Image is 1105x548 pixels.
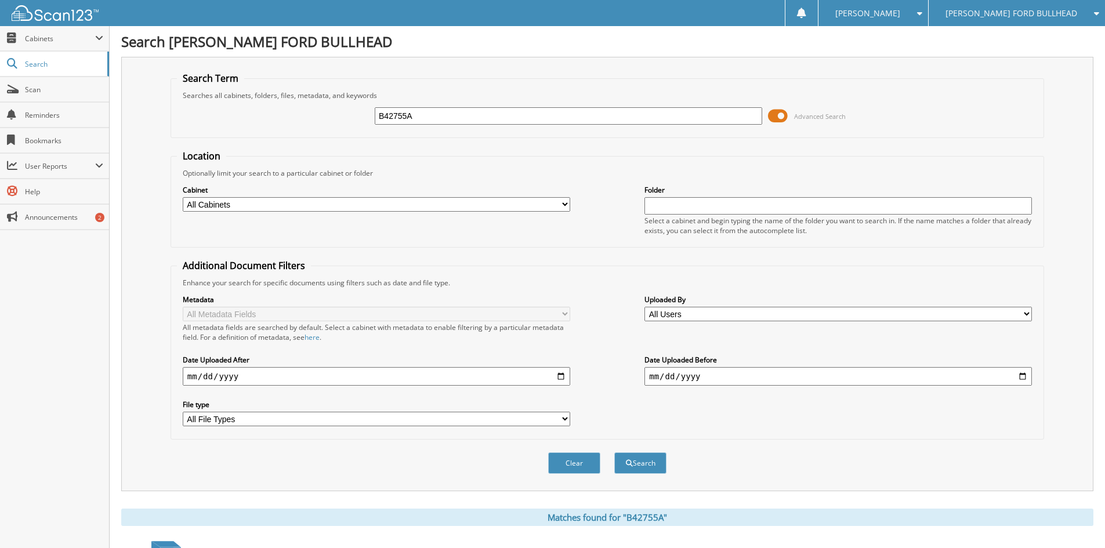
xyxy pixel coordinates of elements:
[835,10,900,17] span: [PERSON_NAME]
[95,213,104,222] div: 2
[183,295,570,304] label: Metadata
[644,295,1032,304] label: Uploaded By
[121,32,1093,51] h1: Search [PERSON_NAME] FORD BULLHEAD
[183,367,570,386] input: start
[177,72,244,85] legend: Search Term
[25,85,103,95] span: Scan
[183,400,570,409] label: File type
[305,332,320,342] a: here
[183,355,570,365] label: Date Uploaded After
[644,355,1032,365] label: Date Uploaded Before
[25,161,95,171] span: User Reports
[25,212,103,222] span: Announcements
[25,136,103,146] span: Bookmarks
[25,59,102,69] span: Search
[177,168,1038,178] div: Optionally limit your search to a particular cabinet or folder
[177,150,226,162] legend: Location
[25,34,95,43] span: Cabinets
[121,509,1093,526] div: Matches found for "B42755A"
[644,185,1032,195] label: Folder
[177,259,311,272] legend: Additional Document Filters
[25,187,103,197] span: Help
[177,278,1038,288] div: Enhance your search for specific documents using filters such as date and file type.
[183,322,570,342] div: All metadata fields are searched by default. Select a cabinet with metadata to enable filtering b...
[644,367,1032,386] input: end
[183,185,570,195] label: Cabinet
[614,452,666,474] button: Search
[548,452,600,474] button: Clear
[794,112,846,121] span: Advanced Search
[945,10,1077,17] span: [PERSON_NAME] FORD BULLHEAD
[25,110,103,120] span: Reminders
[12,5,99,21] img: scan123-logo-white.svg
[177,90,1038,100] div: Searches all cabinets, folders, files, metadata, and keywords
[644,216,1032,235] div: Select a cabinet and begin typing the name of the folder you want to search in. If the name match...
